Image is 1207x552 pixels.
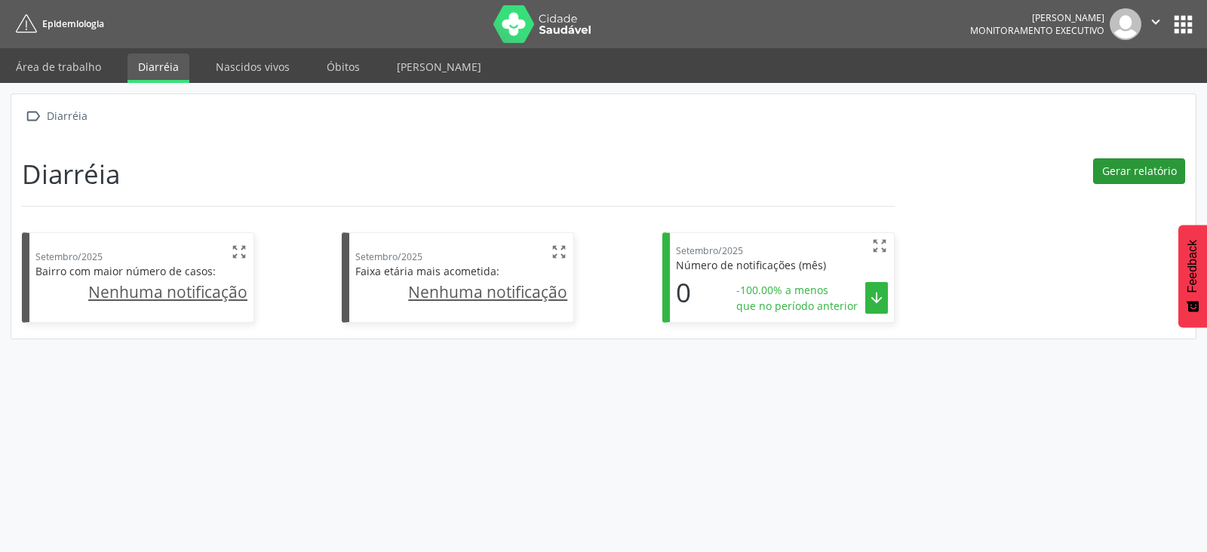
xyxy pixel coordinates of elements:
i:  [868,290,885,306]
h1: Diarréia [22,158,120,190]
span: Número de notificações (mês) [676,258,826,272]
span: Epidemiologia [42,17,104,30]
a: Epidemiologia [11,11,104,36]
i:  [1147,14,1164,30]
span: -100.00% a menos [736,282,858,298]
span: Setembro/2025 [35,250,103,263]
i:  [231,244,247,260]
div: Diarréia [44,105,90,127]
span: Monitoramento Executivo [970,24,1104,37]
i:  [871,238,888,254]
span: que no período anterior [736,298,858,314]
h1: 0 [676,277,691,308]
img: img [1110,8,1141,40]
u: Nenhuma notificação [408,281,567,302]
span: Setembro/2025 [355,250,422,263]
a: Óbitos [316,54,370,80]
span: Faixa etária mais acometida: [355,264,499,278]
i:  [22,105,44,127]
button: Feedback - Mostrar pesquisa [1178,225,1207,327]
div: [PERSON_NAME] [970,11,1104,24]
div: Setembro/2025  Bairro com maior número de casos: Nenhuma notificação [22,232,254,323]
div: Setembro/2025  Número de notificações (mês) 0 -100.00% a menos que no período anterior  [662,232,895,323]
button:  [1141,8,1170,40]
u: Nenhuma notificação [88,281,247,302]
a: Nascidos vivos [205,54,300,80]
div: Setembro/2025  Faixa etária mais acometida: Nenhuma notificação [342,232,574,323]
a: Diarréia [127,54,189,83]
span: Bairro com maior número de casos: [35,264,216,278]
span: Setembro/2025 [676,244,743,257]
a:  Diarréia [22,105,90,127]
a: Área de trabalho [5,54,112,80]
a: [PERSON_NAME] [386,54,492,80]
button: Gerar relatório [1093,158,1185,184]
span: Feedback [1186,240,1199,293]
button: apps [1170,11,1196,38]
i:  [551,244,567,260]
